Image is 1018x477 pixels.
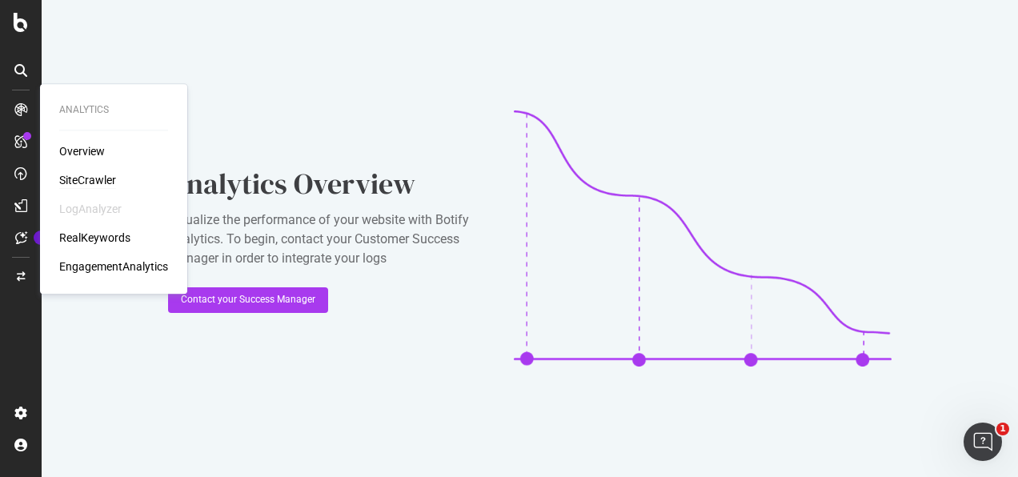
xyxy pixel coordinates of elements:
[59,172,116,188] a: SiteCrawler
[59,201,122,217] div: LogAnalyzer
[964,423,1002,461] iframe: Intercom live chat
[59,259,168,275] a: EngagementAnalytics
[181,293,315,307] div: Contact your Success Manager
[59,143,105,159] a: Overview
[168,287,328,313] button: Contact your Success Manager
[168,164,488,204] div: Analytics Overview
[514,110,892,367] img: CaL_T18e.png
[59,230,130,246] a: RealKeywords
[34,230,48,245] div: Tooltip anchor
[168,210,488,268] div: Visualize the performance of your website with Botify Analytics. To begin, contact your Customer ...
[59,103,168,117] div: Analytics
[996,423,1009,435] span: 1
